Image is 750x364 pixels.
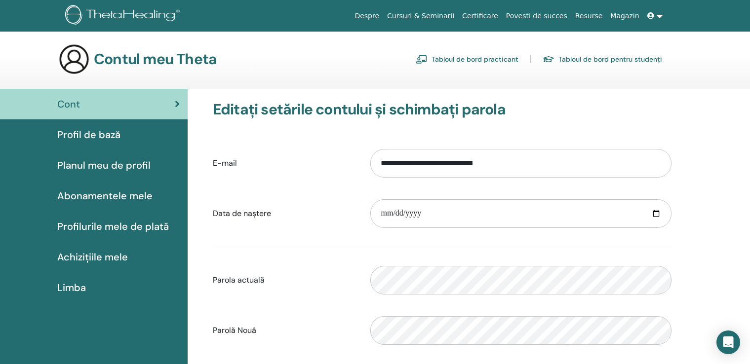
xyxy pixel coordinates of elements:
label: E-mail [205,154,363,173]
h3: Editați setările contului și schimbați parola [213,101,671,118]
a: Resurse [571,7,607,25]
a: Certificare [458,7,502,25]
span: Cont [57,97,80,111]
a: Cursuri & Seminarii [383,7,458,25]
a: Magazin [606,7,643,25]
a: Tabloul de bord pentru studenți [543,51,662,67]
span: Profil de bază [57,127,120,142]
img: graduation-cap.svg [543,55,554,64]
span: Profilurile mele de plată [57,219,169,234]
span: Planul meu de profil [57,158,151,173]
img: chalkboard-teacher.svg [416,55,428,64]
div: Open Intercom Messenger [716,330,740,354]
span: Achizițiile mele [57,250,128,264]
label: Parola actuală [205,271,363,290]
span: Limba [57,280,86,295]
a: Povesti de succes [502,7,571,25]
label: Data de naștere [205,204,363,223]
img: logo.png [65,5,183,27]
h3: Contul meu Theta [94,50,217,68]
span: Abonamentele mele [57,188,153,203]
label: Parolă Nouă [205,321,363,340]
a: Tabloul de bord practicant [416,51,518,67]
a: Despre [351,7,383,25]
img: generic-user-icon.jpg [58,43,90,75]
